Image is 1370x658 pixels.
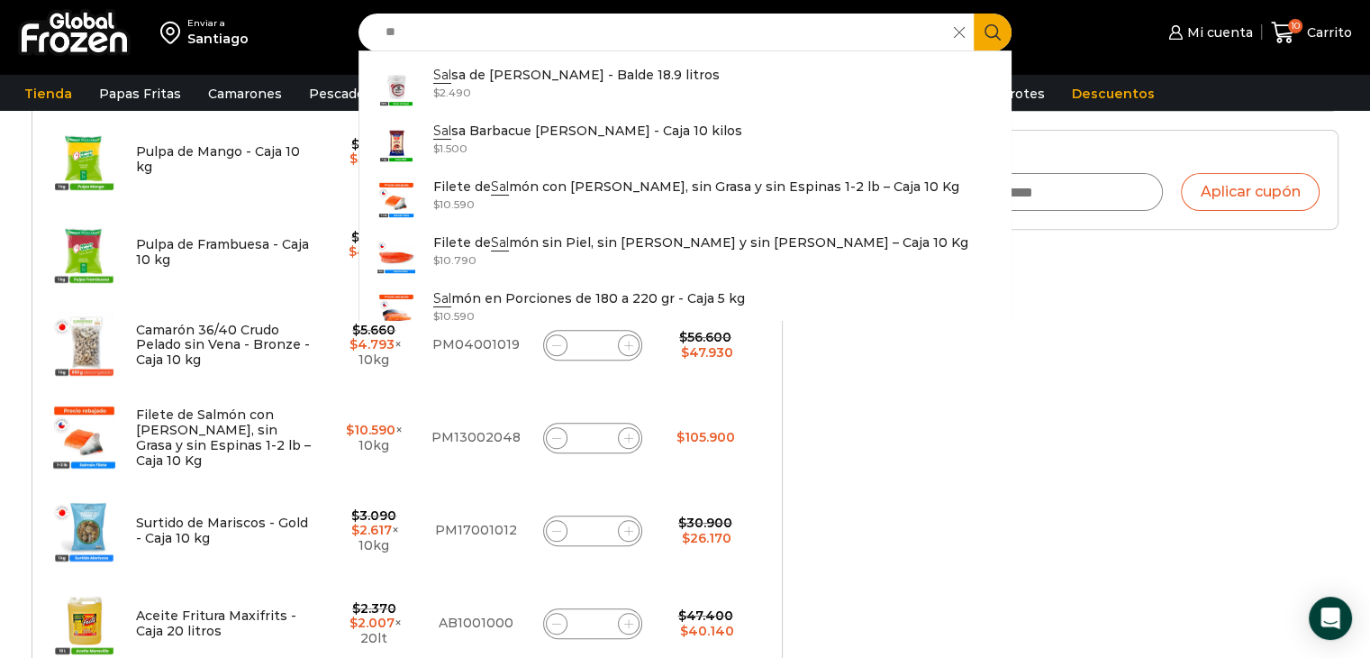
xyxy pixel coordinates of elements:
span: $ [679,329,687,345]
bdi: 2.617 [351,522,392,538]
a: Filete de Salmón con [PERSON_NAME], sin Grasa y sin Espinas 1-2 lb – Caja 10 Kg [136,407,311,468]
div: Santiago [187,30,249,48]
bdi: 47.930 [681,344,733,361]
span: 10 [1288,19,1302,33]
span: $ [346,422,354,438]
bdi: 10.590 [433,309,475,323]
span: Mi cuenta [1183,23,1253,41]
a: Pescados y Mariscos [300,77,454,111]
span: $ [682,530,690,546]
p: Filete de món con [PERSON_NAME], sin Grasa y sin Espinas 1-2 lb – Caja 10 Kg [433,177,959,196]
span: $ [433,142,440,155]
a: Surtido de Mariscos - Gold - Caja 10 kg [136,515,308,546]
td: × 10kg [326,113,422,206]
strong: Sal [433,290,451,307]
span: $ [351,522,359,538]
span: $ [349,336,358,352]
span: $ [349,615,358,631]
td: PM04001019 [422,298,530,391]
span: $ [433,197,440,211]
a: Mi cuenta [1164,14,1252,50]
bdi: 105.900 [676,429,735,445]
p: sa Barbacue [PERSON_NAME] - Caja 10 kilos [433,121,742,141]
a: Filete deSalmón sin Piel, sin [PERSON_NAME] y sin [PERSON_NAME] – Caja 10 Kg $10.790 [359,228,1012,284]
input: Product quantity [580,518,605,544]
a: Camarón 36/40 Crudo Pelado sin Vena - Bronze - Caja 10 kg [136,322,310,369]
a: Pulpa de Mango - Caja 10 kg [136,143,300,175]
bdi: 5.660 [352,322,395,338]
p: sa de [PERSON_NAME] - Balde 18.9 litros [433,65,720,85]
bdi: 2.007 [349,615,395,631]
a: Abarrotes [970,77,1054,111]
td: × 10kg [326,206,422,298]
span: $ [678,515,686,531]
span: $ [349,243,357,260]
span: Carrito [1302,23,1352,41]
img: address-field-icon.svg [160,17,187,48]
span: $ [433,86,440,99]
bdi: 30.900 [678,515,732,531]
bdi: 10.790 [433,253,476,267]
a: 10 Carrito [1271,12,1352,54]
bdi: 40.140 [680,623,734,639]
a: Salmón en Porciones de 180 a 220 gr - Caja 5 kg $10.590 [359,284,1012,340]
a: Aceite Fritura Maxifrits - Caja 20 litros [136,608,296,639]
label: Cupón de descuento [829,149,1320,164]
bdi: 4.530 [351,136,396,152]
strong: Sal [491,178,509,196]
bdi: 47.400 [678,608,733,624]
input: Product quantity [580,333,605,358]
span: $ [433,309,440,323]
bdi: 26.170 [682,530,731,546]
a: Salsa de [PERSON_NAME] - Balde 18.9 litros $2.490 [359,60,1012,116]
strong: Sal [433,123,451,140]
bdi: 4.624 [349,243,395,260]
td: × 10kg [326,298,422,391]
span: $ [352,322,360,338]
a: Filete deSalmón con [PERSON_NAME], sin Grasa y sin Espinas 1-2 lb – Caja 10 Kg $10.590 [359,172,1012,228]
bdi: 3.836 [349,151,394,167]
bdi: 4.793 [349,336,395,352]
a: Salsa Barbacue [PERSON_NAME] - Caja 10 kilos $1.500 [359,116,1012,172]
bdi: 2.490 [433,86,471,99]
bdi: 10.590 [346,422,395,438]
strong: Sal [491,234,509,251]
span: $ [676,429,685,445]
input: Product quantity [580,611,605,636]
button: Search button [974,14,1012,51]
span: $ [351,507,359,524]
button: Aplicar cupón [1181,173,1320,211]
div: Enviar a [187,17,249,30]
span: $ [678,608,686,624]
p: Filete de món sin Piel, sin [PERSON_NAME] y sin [PERSON_NAME] – Caja 10 Kg [433,233,968,252]
span: $ [352,600,360,617]
input: Product quantity [580,425,605,451]
bdi: 56.600 [679,329,731,345]
td: × 10kg [326,484,422,577]
a: Camarones [199,77,291,111]
p: món en Porciones de 180 a 220 gr - Caja 5 kg [433,288,745,308]
bdi: 10.590 [433,197,475,211]
td: PM13002048 [422,391,530,484]
td: PM17001012 [422,484,530,577]
td: × 10kg [326,391,422,484]
a: Descuentos [1063,77,1164,111]
span: $ [680,623,688,639]
strong: Sal [433,67,451,84]
bdi: 1.500 [433,142,467,155]
bdi: 5.460 [351,229,396,245]
div: Open Intercom Messenger [1309,597,1352,640]
a: Papas Fritas [90,77,190,111]
bdi: 2.370 [352,600,396,617]
span: $ [349,151,358,167]
bdi: 3.090 [351,507,396,524]
a: Pulpa de Frambuesa - Caja 10 kg [136,236,309,268]
span: $ [433,253,440,267]
span: $ [351,229,359,245]
span: $ [681,344,689,361]
span: $ [351,136,359,152]
a: Tienda [15,77,81,111]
